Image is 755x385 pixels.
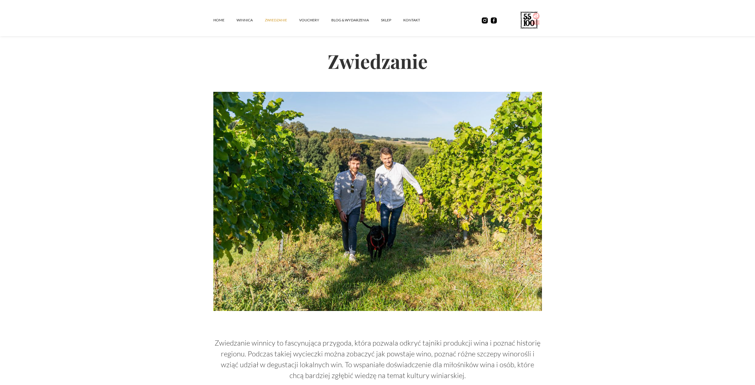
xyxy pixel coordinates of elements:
a: winnica [237,11,265,29]
a: Blog & Wydarzenia [331,11,381,29]
a: SKLEP [381,11,403,29]
a: kontakt [403,11,432,29]
a: vouchery [299,11,331,29]
img: Dorian, Tomek and Charlie the dog enter the vineyard among the vines [213,92,542,311]
a: Home [213,11,237,29]
a: ZWIEDZANIE [265,11,299,29]
p: Zwiedzanie winnicy to fascynująca przygoda, która pozwala odkryć tajniki produkcji wina i poznać ... [213,337,542,381]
